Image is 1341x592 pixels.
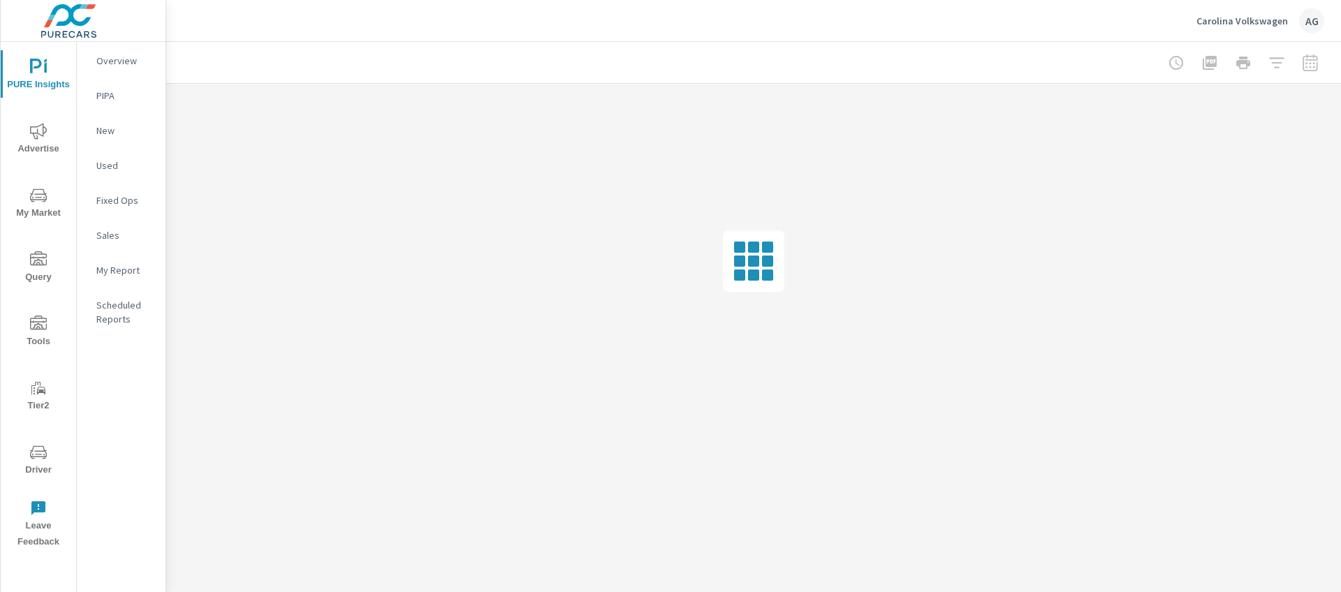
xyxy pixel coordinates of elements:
[5,59,72,93] span: PURE Insights
[77,155,166,176] div: Used
[96,298,154,326] p: Scheduled Reports
[96,263,154,277] p: My Report
[5,444,72,478] span: Driver
[77,260,166,281] div: My Report
[77,85,166,106] div: PIPA
[5,500,72,550] span: Leave Feedback
[5,251,72,286] span: Query
[96,158,154,172] p: Used
[96,54,154,68] p: Overview
[96,193,154,207] p: Fixed Ops
[5,123,72,157] span: Advertise
[77,190,166,211] div: Fixed Ops
[96,89,154,103] p: PIPA
[5,316,72,350] span: Tools
[5,380,72,414] span: Tier2
[77,50,166,71] div: Overview
[5,187,72,221] span: My Market
[96,124,154,138] p: New
[96,228,154,242] p: Sales
[77,295,166,330] div: Scheduled Reports
[1196,15,1288,27] p: Carolina Volkswagen
[77,225,166,246] div: Sales
[1,42,76,556] div: nav menu
[77,120,166,141] div: New
[1299,8,1324,34] div: AG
